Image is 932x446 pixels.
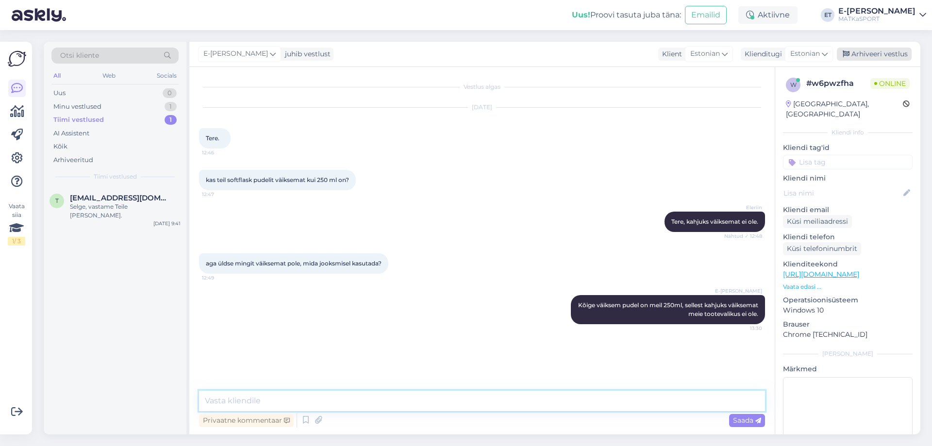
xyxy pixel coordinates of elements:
[783,173,913,183] p: Kliendi nimi
[51,69,63,82] div: All
[60,50,99,61] span: Otsi kliente
[53,115,104,125] div: Tiimi vestlused
[715,287,762,295] span: E-[PERSON_NAME]
[658,49,682,59] div: Klient
[572,9,681,21] div: Proovi tasuta juba täna:
[206,134,219,142] span: Tere.
[8,202,25,246] div: Vaata siia
[783,259,913,269] p: Klienditeekond
[572,10,590,19] b: Uus!
[783,364,913,374] p: Märkmed
[783,282,913,291] p: Vaata edasi ...
[741,49,782,59] div: Klienditugi
[153,220,181,227] div: [DATE] 9:41
[8,237,25,246] div: 1 / 3
[783,232,913,242] p: Kliendi telefon
[783,143,913,153] p: Kliendi tag'id
[165,115,177,125] div: 1
[783,128,913,137] div: Kliendi info
[726,204,762,211] span: Eleriin
[838,7,915,15] div: E-[PERSON_NAME]
[783,349,913,358] div: [PERSON_NAME]
[202,274,238,281] span: 12:49
[53,142,67,151] div: Kõik
[163,88,177,98] div: 0
[55,197,59,204] span: t
[206,260,382,267] span: aga üldse mingit väiksemat pole, mida jooksmisel kasutada?
[100,69,117,82] div: Web
[783,215,852,228] div: Küsi meiliaadressi
[199,414,294,427] div: Privaatne kommentaar
[53,88,66,98] div: Uus
[738,6,798,24] div: Aktiivne
[53,129,89,138] div: AI Assistent
[70,194,171,202] span: tveelmaa@gmail.com
[783,242,861,255] div: Küsi telefoninumbrit
[685,6,727,24] button: Emailid
[733,416,761,425] span: Saada
[203,49,268,59] span: E-[PERSON_NAME]
[821,8,834,22] div: ET
[202,191,238,198] span: 12:47
[690,49,720,59] span: Estonian
[786,99,903,119] div: [GEOGRAPHIC_DATA], [GEOGRAPHIC_DATA]
[783,295,913,305] p: Operatsioonisüsteem
[165,102,177,112] div: 1
[870,78,910,89] span: Online
[94,172,137,181] span: Tiimi vestlused
[199,103,765,112] div: [DATE]
[783,319,913,330] p: Brauser
[155,69,179,82] div: Socials
[53,102,101,112] div: Minu vestlused
[783,155,913,169] input: Lisa tag
[783,188,901,198] input: Lisa nimi
[70,202,181,220] div: Selge, vastame Teile [PERSON_NAME].
[206,176,349,183] span: kas teil softflask pudelit väiksemat kui 250 ml on?
[783,330,913,340] p: Chrome [TECHNICAL_ID]
[578,301,760,317] span: Kõige väiksem pudel on meil 250ml, sellest kahjuks väiksemat meie tootevalikus ei ole.
[837,48,912,61] div: Arhiveeri vestlus
[783,305,913,315] p: Windows 10
[726,325,762,332] span: 13:30
[806,78,870,89] div: # w6pwzfha
[790,49,820,59] span: Estonian
[790,81,797,88] span: w
[199,83,765,91] div: Vestlus algas
[202,149,238,156] span: 12:46
[53,155,93,165] div: Arhiveeritud
[838,15,915,23] div: MATKaSPORT
[838,7,926,23] a: E-[PERSON_NAME]MATKaSPORT
[281,49,331,59] div: juhib vestlust
[8,50,26,68] img: Askly Logo
[783,205,913,215] p: Kliendi email
[671,218,758,225] span: Tere, kahjuks väiksemat ei ole.
[724,232,762,240] span: Nähtud ✓ 12:48
[783,270,859,279] a: [URL][DOMAIN_NAME]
